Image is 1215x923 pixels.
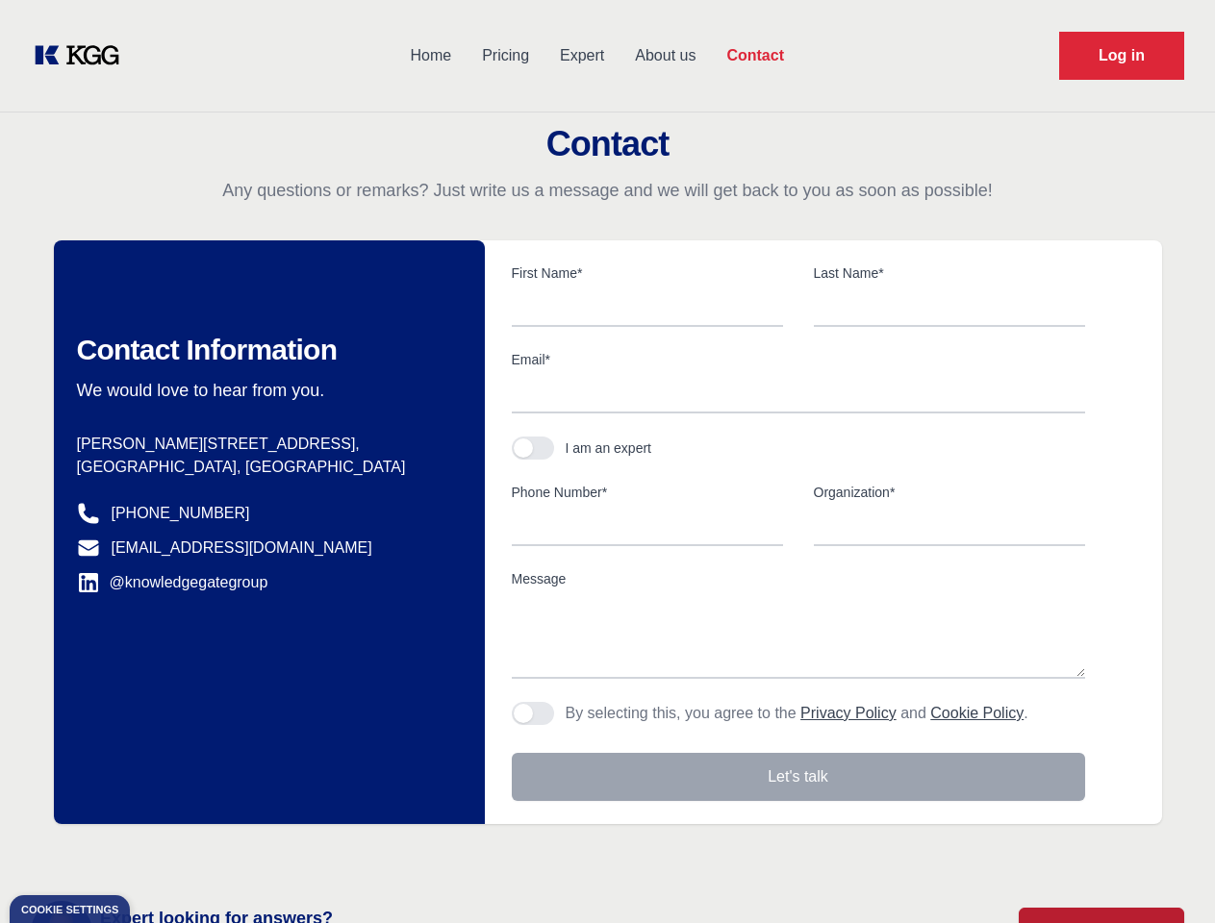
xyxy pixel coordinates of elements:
div: Cookie settings [21,905,118,915]
label: Message [512,569,1085,588]
a: Privacy Policy [800,705,897,721]
div: I am an expert [566,438,652,458]
a: Home [394,31,467,81]
a: Expert [544,31,620,81]
a: Cookie Policy [930,705,1024,721]
a: About us [620,31,711,81]
p: [GEOGRAPHIC_DATA], [GEOGRAPHIC_DATA] [77,456,454,479]
a: [PHONE_NUMBER] [112,502,250,525]
label: Last Name* [814,263,1085,283]
label: Email* [512,350,1085,369]
a: KOL Knowledge Platform: Talk to Key External Experts (KEE) [31,40,135,71]
p: Any questions or remarks? Just write us a message and we will get back to you as soon as possible! [23,179,1192,202]
label: Phone Number* [512,483,783,502]
a: Contact [711,31,799,81]
a: @knowledgegategroup [77,571,268,594]
p: [PERSON_NAME][STREET_ADDRESS], [77,433,454,456]
label: Organization* [814,483,1085,502]
h2: Contact [23,125,1192,163]
a: Pricing [467,31,544,81]
iframe: Chat Widget [1119,831,1215,923]
p: By selecting this, you agree to the and . [566,702,1028,725]
a: [EMAIL_ADDRESS][DOMAIN_NAME] [112,536,372,560]
h2: Contact Information [77,333,454,367]
a: Request Demo [1059,32,1184,80]
p: We would love to hear from you. [77,379,454,402]
label: First Name* [512,263,783,283]
button: Let's talk [512,753,1085,801]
